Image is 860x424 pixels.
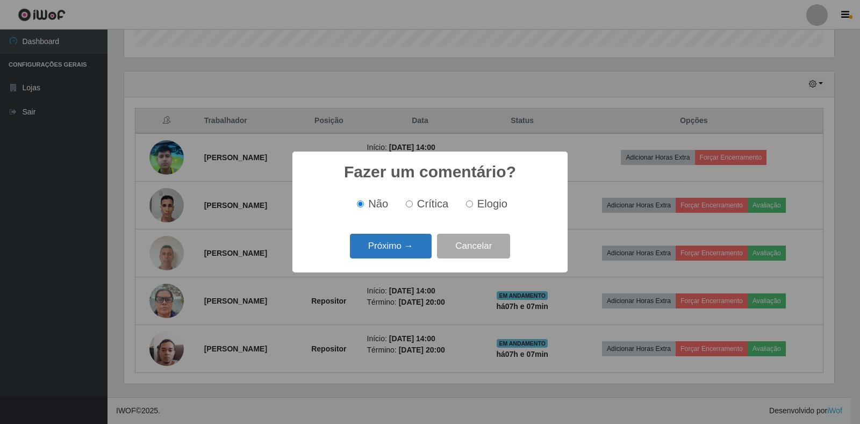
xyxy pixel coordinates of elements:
input: Elogio [466,200,473,207]
button: Próximo → [350,234,432,259]
input: Crítica [406,200,413,207]
span: Não [368,198,388,210]
input: Não [357,200,364,207]
h2: Fazer um comentário? [344,162,516,182]
span: Crítica [417,198,449,210]
button: Cancelar [437,234,510,259]
span: Elogio [477,198,507,210]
